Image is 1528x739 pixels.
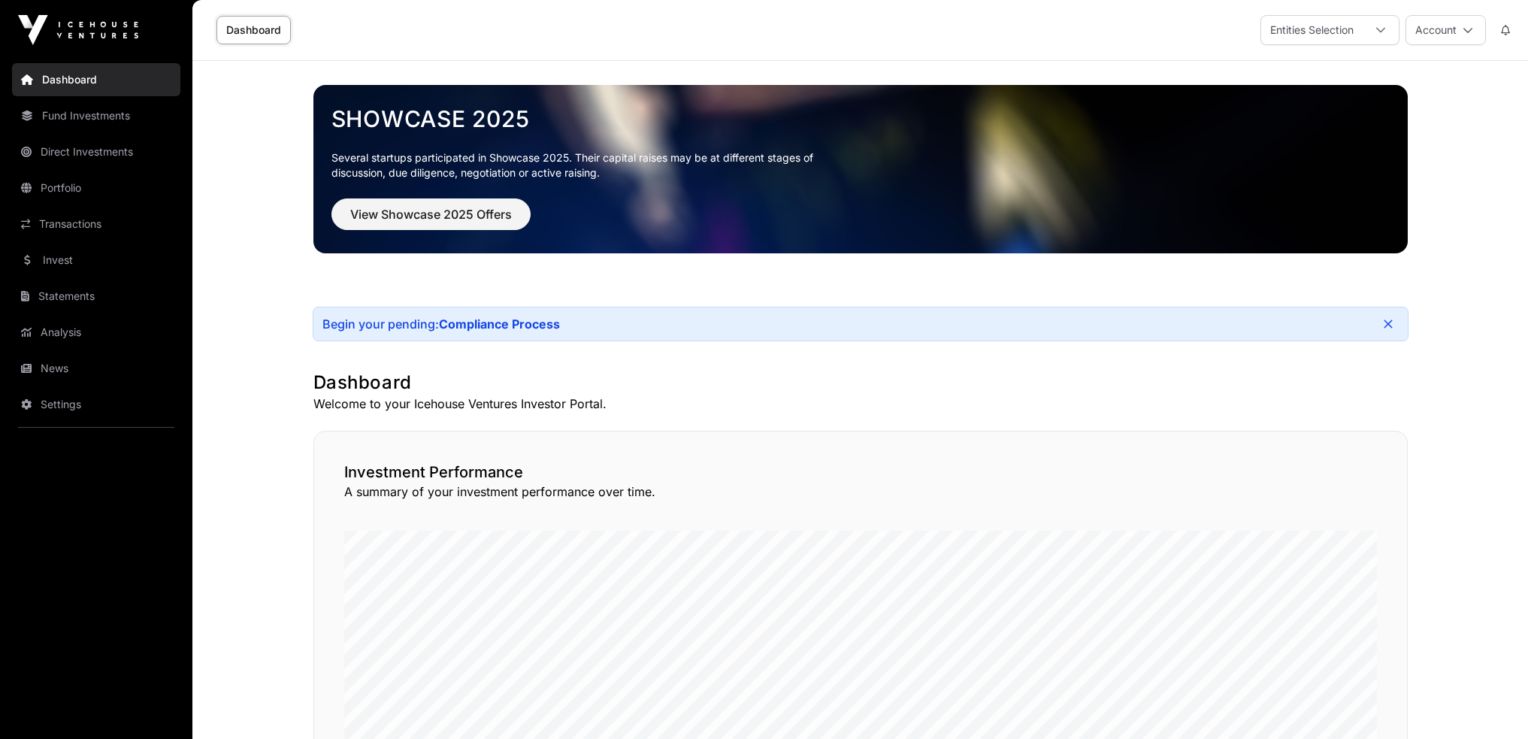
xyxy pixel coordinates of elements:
a: Compliance Process [439,316,560,332]
a: Dashboard [216,16,291,44]
h2: Investment Performance [344,462,1377,483]
a: Settings [12,388,180,421]
a: Showcase 2025 [331,105,1390,132]
a: View Showcase 2025 Offers [331,214,531,229]
h1: Dashboard [313,371,1408,395]
a: Portfolio [12,171,180,204]
p: Several startups participated in Showcase 2025. Their capital raises may be at different stages o... [331,150,837,180]
img: Icehouse Ventures Logo [18,15,138,45]
a: News [12,352,180,385]
button: View Showcase 2025 Offers [331,198,531,230]
div: Entities Selection [1261,16,1363,44]
a: Dashboard [12,63,180,96]
button: Account [1405,15,1486,45]
a: Fund Investments [12,99,180,132]
a: Transactions [12,207,180,241]
p: A summary of your investment performance over time. [344,483,1377,501]
span: View Showcase 2025 Offers [350,205,512,223]
div: Begin your pending: [322,316,560,332]
img: Showcase 2025 [313,85,1408,253]
a: Direct Investments [12,135,180,168]
button: Close [1378,313,1399,335]
a: Invest [12,244,180,277]
a: Statements [12,280,180,313]
p: Welcome to your Icehouse Ventures Investor Portal. [313,395,1408,413]
a: Analysis [12,316,180,349]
